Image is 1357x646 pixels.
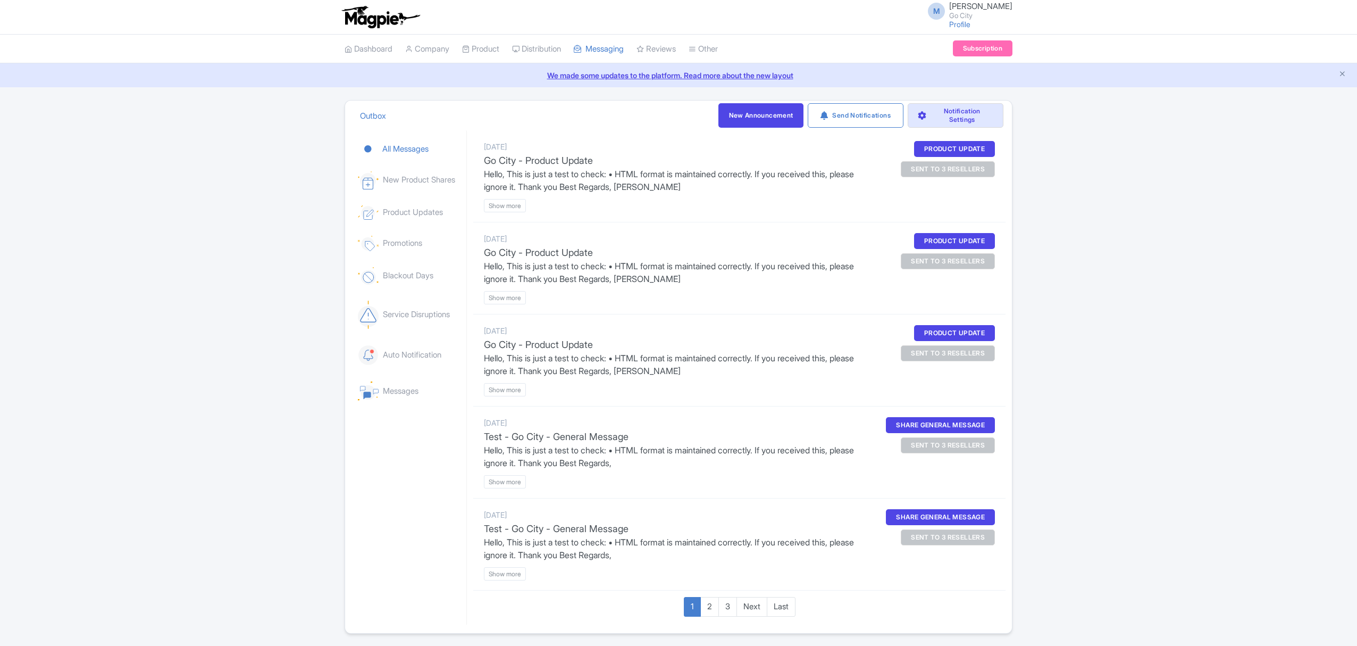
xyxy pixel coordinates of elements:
[358,345,379,366] img: icon-auto-notification-passive-90f0fc5d3ac5efac254e4ceb20dbff71.svg
[484,521,867,536] p: Test - Go City - General Message
[901,161,995,177] div: sent to 3 resellers
[358,373,462,409] a: Messages
[484,352,867,377] p: Hello, This is just a test to check: • HTML format is maintained correctly. If you received this,...
[484,153,867,168] p: Go City - Product Update
[358,292,462,337] a: Service Disruptions
[901,253,995,269] div: sent to 3 resellers
[484,260,867,285] p: Hello, This is just a test to check: • HTML format is maintained correctly. If you received this,...
[358,236,379,251] img: icon-new-promotion-passive-97cfc8a2a1699b87f57f1e372f5c4344.svg
[700,597,719,617] p: 2
[718,597,737,617] p: 3
[484,326,507,335] span: [DATE]
[358,135,462,164] a: All Messages
[358,301,379,328] img: icon-service-disruption-passive-d53cc9fb2ac501153ed424a81dd5f4a8.svg
[484,291,526,304] btn: Show more
[922,2,1012,19] a: M [PERSON_NAME] Go City
[484,444,867,469] p: Hello, This is just a test to check: • HTML format is maintained correctly. If you received this,...
[345,35,392,64] a: Dashboard
[736,597,767,617] p: Next
[484,142,507,151] span: [DATE]
[928,3,945,20] span: M
[574,35,624,64] a: Messaging
[914,141,995,157] div: Product Update
[512,35,561,64] a: Distribution
[886,509,995,525] div: Share General Message
[484,510,507,519] span: [DATE]
[684,597,701,617] p: 1
[358,171,379,189] img: icon-share-products-passive-586cf1afebc7ee56cd27c2962df33887.svg
[484,429,867,444] p: Test - Go City - General Message
[949,1,1012,11] span: [PERSON_NAME]
[484,245,867,260] p: Go City - Product Update
[462,35,499,64] a: Product
[636,35,676,64] a: Reviews
[484,475,526,488] btn: Show more
[484,199,526,212] btn: Show more
[358,205,379,220] img: icon-product-update-passive-d8b36680673ce2f1c1093c6d3d9e0655.svg
[484,234,507,243] span: [DATE]
[949,20,970,29] a: Profile
[484,337,867,352] p: Go City - Product Update
[358,267,379,285] img: icon-blocked-days-passive-0febe7090a5175195feee36c38de928a.svg
[901,437,995,453] div: sent to 3 resellers
[908,103,1003,128] a: Notification Settings
[886,417,995,433] div: Share General Message
[767,597,795,617] p: Last
[953,40,1012,56] a: Subscription
[484,418,507,427] span: [DATE]
[914,233,995,249] div: Product Update
[914,325,995,341] div: Product Update
[358,259,462,293] a: Blackout Days
[689,35,718,64] a: Other
[484,536,867,561] p: Hello, This is just a test to check: • HTML format is maintained correctly. If you received this,...
[339,5,422,29] img: logo-ab69f6fb50320c5b225c76a69d11143b.png
[358,163,462,198] a: New Product Shares
[358,382,379,401] img: icon-general-message-passive-dced38b8be14f6433371365708243c1d.svg
[718,103,803,128] a: New Announcement
[484,383,526,396] btn: Show more
[949,12,1012,19] small: Go City
[358,197,462,228] a: Product Updates
[484,168,867,193] p: Hello, This is just a test to check: • HTML format is maintained correctly. If you received this,...
[358,336,462,374] a: Auto Notification
[405,35,449,64] a: Company
[901,345,995,361] div: sent to 3 resellers
[6,70,1351,81] a: We made some updates to the platform. Read more about the new layout
[484,567,526,581] btn: Show more
[808,103,903,128] a: Send Notifications
[358,227,462,260] a: Promotions
[901,529,995,545] div: sent to 3 resellers
[1338,69,1346,81] button: Close announcement
[360,102,386,131] a: Outbox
